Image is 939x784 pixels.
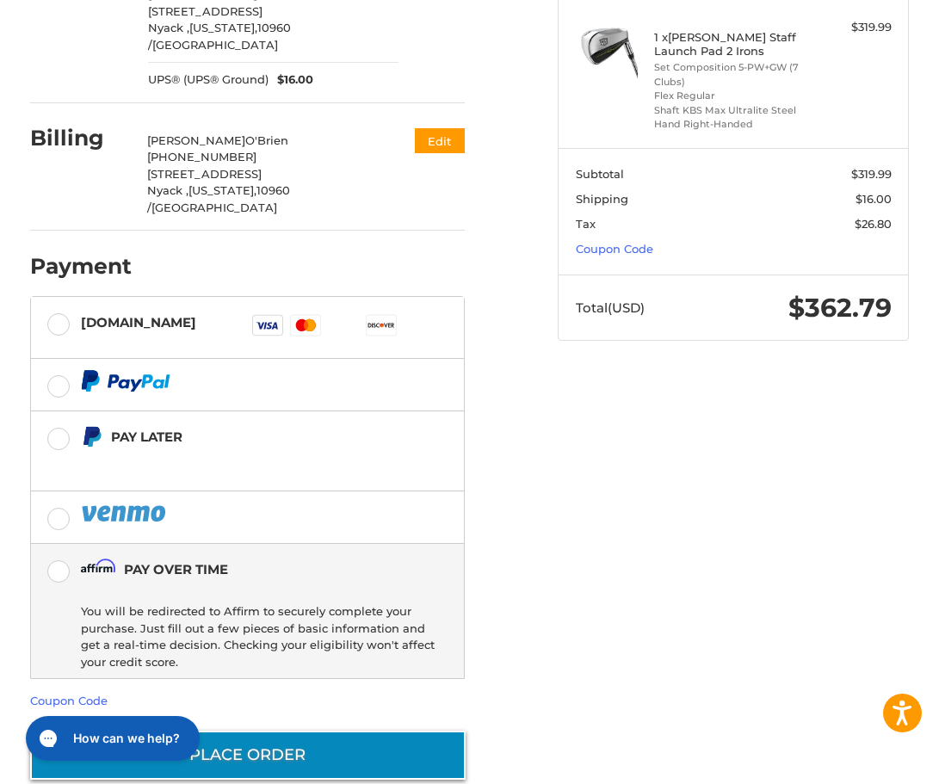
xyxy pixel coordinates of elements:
h2: Billing [30,125,131,151]
span: [GEOGRAPHIC_DATA] [151,201,277,214]
button: Place Order [30,731,466,780]
span: $16.00 [856,192,892,206]
span: [GEOGRAPHIC_DATA] [152,38,278,52]
div: [DOMAIN_NAME] [81,308,196,336]
li: Set Composition 5-PW+GW (7 Clubs) [654,60,808,89]
span: Shipping [576,192,628,206]
h4: 1 x [PERSON_NAME] Staff Launch Pad 2 Irons [654,30,808,59]
span: 10960 / [147,183,290,214]
div: Pay Later [111,423,439,451]
span: Tax [576,217,596,231]
img: PayPal icon [81,370,170,392]
span: [STREET_ADDRESS] [148,4,263,18]
h2: Payment [30,253,132,280]
div: $319.99 [812,19,892,36]
img: PayPal icon [81,503,169,524]
span: Nyack , [147,183,188,197]
span: [US_STATE], [189,21,257,34]
span: Subtotal [576,167,624,181]
span: [US_STATE], [188,183,256,197]
span: [STREET_ADDRESS] [147,167,262,181]
span: UPS® (UPS® Ground) [148,71,269,89]
span: $319.99 [851,167,892,181]
img: Pay Later icon [81,426,102,448]
div: Pay over time [124,555,228,583]
span: Nyack , [148,21,189,34]
span: $16.00 [269,71,313,89]
iframe: Gorgias live chat messenger [17,710,205,767]
a: Coupon Code [30,694,108,707]
button: Edit [415,128,465,153]
div: You will be redirected to Affirm to securely complete your purchase. Just fill out a few pieces o... [81,596,439,677]
iframe: Google Customer Reviews [797,738,939,784]
span: 10960 / [148,21,291,52]
span: [PHONE_NUMBER] [147,150,256,164]
li: Shaft KBS Max Ultralite Steel [654,103,808,118]
span: $362.79 [788,292,892,324]
span: Total (USD) [576,299,645,316]
span: [PERSON_NAME] [147,133,245,147]
iframe: PayPal Message 1 [81,454,439,470]
img: Affirm icon [81,559,115,580]
li: Hand Right-Handed [654,117,808,132]
a: Coupon Code [576,242,653,256]
span: $26.80 [855,217,892,231]
span: O'Brien [245,133,288,147]
li: Flex Regular [654,89,808,103]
